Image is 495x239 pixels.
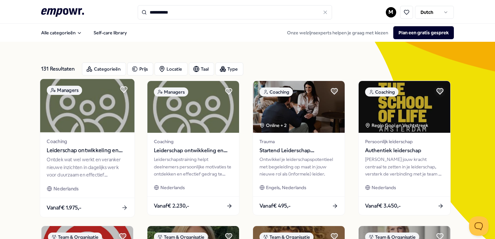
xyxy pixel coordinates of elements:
button: Taal [189,63,214,75]
span: Startend Leiderschap Programma [259,146,338,155]
span: Vanaf € 2.230,- [154,202,189,210]
a: package imageCoachingOnline + 2TraumaStartend Leiderschap ProgrammaOntwikkel je leiderschapspoten... [253,81,345,215]
div: Ontwikkel je leiderschapspotentieel met begeleiding op maat in jouw nieuwe rol als (informele) le... [259,156,338,177]
span: Nederlands [372,184,396,191]
button: Categorieën [82,63,126,75]
span: Nederlands [160,184,185,191]
span: Coaching [154,138,233,145]
div: 131 Resultaten [41,63,77,75]
div: Managers [154,87,188,97]
iframe: Help Scout Beacon - Open [469,216,489,236]
div: Onze welzijnsexperts helpen je graag met kiezen [282,26,454,39]
button: Prijs [127,63,153,75]
img: package image [40,79,134,132]
a: package imageCoachingRegio Gooi en Vechtstreek Persoonlijk leiderschapAuthentiek leiderschap[PERS... [358,81,451,215]
div: Online + 2 [259,122,287,129]
span: Coaching [47,138,128,145]
img: package image [147,81,239,133]
button: Locatie [155,63,188,75]
span: Vanaf € 3.450,- [365,202,401,210]
div: Regio Gooi en Vechtstreek [365,122,429,129]
img: package image [253,81,345,133]
button: Type [215,63,243,75]
a: Self-care library [88,26,132,39]
img: package image [359,81,450,133]
div: Leiderschapstraining helpt deelnemers persoonlijke motivaties te ontdekken en effectief gedrag te... [154,156,233,177]
div: Ontdek wat wel werkt en veranker nieuwe inzichten in dagelijks werk voor duurzaam en effectief le... [47,156,128,178]
span: Leiderschap ontwikkeling en persoonlijke effectiviteit (deel 1); is wat ik doe effectief? [47,146,128,155]
span: Vanaf € 495,- [259,202,291,210]
a: package imageManagersCoachingLeiderschap ontwikkeling en persoonlijke effectiviteit, de verdiepin... [147,81,239,215]
span: Authentiek leiderschap [365,146,444,155]
div: Coaching [365,87,398,97]
input: Search for products, categories or subcategories [138,5,332,19]
div: Coaching [259,87,293,97]
span: Leiderschap ontwikkeling en persoonlijke effectiviteit, de verdieping (deel 2). Wie ben ik als le... [154,146,233,155]
div: [PERSON_NAME] jouw kracht centraal te zetten in je leiderschap, versterk de verbinding met je tea... [365,156,444,177]
span: Vanaf € 1.975,- [47,203,82,212]
span: Trauma [259,138,338,145]
a: package imageManagersCoachingLeiderschap ontwikkeling en persoonlijke effectiviteit (deel 1); is ... [40,79,135,218]
button: Plan een gratis gesprek [393,26,454,39]
button: Alle categorieën [36,26,87,39]
span: Nederlands [53,185,78,192]
span: Persoonlijk leiderschap [365,138,444,145]
button: M [386,7,396,17]
nav: Main [36,26,132,39]
div: Managers [47,85,82,95]
span: Engels, Nederlands [266,184,306,191]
